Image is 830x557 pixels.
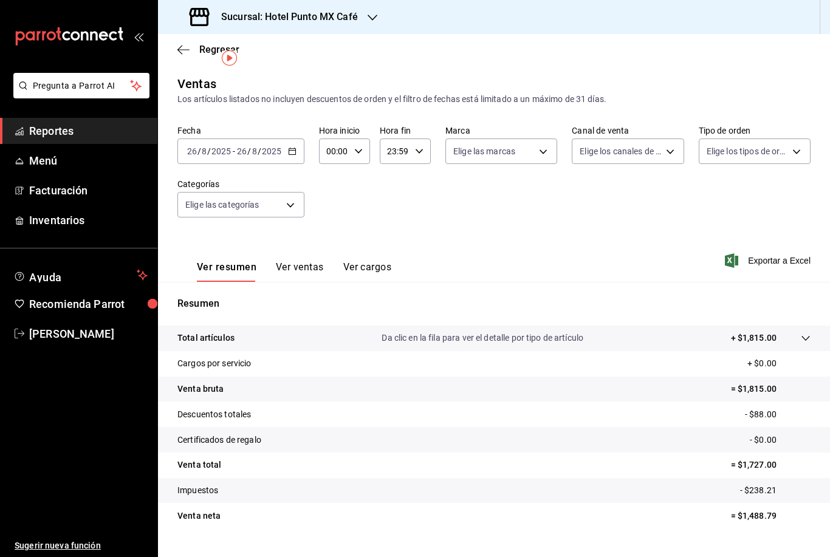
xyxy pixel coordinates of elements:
span: Elige las categorías [185,199,259,211]
button: Ver ventas [276,261,324,282]
input: ---- [211,146,232,156]
p: = $1,815.00 [731,383,811,395]
button: Exportar a Excel [727,253,811,268]
button: Regresar [177,44,239,55]
button: Pregunta a Parrot AI [13,73,149,98]
span: Recomienda Parrot [29,296,148,312]
p: Cargos por servicio [177,357,252,370]
span: [PERSON_NAME] [29,326,148,342]
button: Ver cargos [343,261,392,282]
label: Hora inicio [319,126,370,135]
span: Elige las marcas [453,145,515,157]
span: / [247,146,251,156]
span: Pregunta a Parrot AI [33,80,131,92]
div: Los artículos listados no incluyen descuentos de orden y el filtro de fechas está limitado a un m... [177,93,811,106]
label: Marca [445,126,557,135]
p: Venta neta [177,510,221,522]
span: - [233,146,235,156]
div: Ventas [177,75,216,93]
p: Total artículos [177,332,235,344]
span: Inventarios [29,212,148,228]
span: Elige los tipos de orden [707,145,788,157]
p: = $1,488.79 [731,510,811,522]
span: Menú [29,152,148,169]
p: Certificados de regalo [177,434,261,446]
p: Venta total [177,459,221,471]
div: navigation tabs [197,261,391,282]
label: Categorías [177,180,304,188]
p: = $1,727.00 [731,459,811,471]
p: Venta bruta [177,383,224,395]
span: / [258,146,261,156]
p: + $0.00 [747,357,811,370]
span: Ayuda [29,268,132,282]
span: Sugerir nueva función [15,539,148,552]
input: -- [201,146,207,156]
p: Impuestos [177,484,218,497]
h3: Sucursal: Hotel Punto MX Café [211,10,358,24]
label: Canal de venta [572,126,684,135]
a: Pregunta a Parrot AI [9,88,149,101]
span: Facturación [29,182,148,199]
input: -- [187,146,197,156]
input: -- [252,146,258,156]
span: / [207,146,211,156]
p: - $88.00 [745,408,811,421]
button: Ver resumen [197,261,256,282]
span: Elige los canales de venta [580,145,661,157]
input: -- [236,146,247,156]
label: Fecha [177,126,304,135]
span: / [197,146,201,156]
img: Tooltip marker [222,50,237,66]
span: Reportes [29,123,148,139]
p: Da clic en la fila para ver el detalle por tipo de artículo [382,332,583,344]
p: + $1,815.00 [731,332,777,344]
p: - $238.21 [740,484,811,497]
button: open_drawer_menu [134,32,143,41]
p: Descuentos totales [177,408,251,421]
p: - $0.00 [750,434,811,446]
label: Hora fin [380,126,431,135]
input: ---- [261,146,282,156]
span: Regresar [199,44,239,55]
p: Resumen [177,296,811,311]
label: Tipo de orden [699,126,811,135]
